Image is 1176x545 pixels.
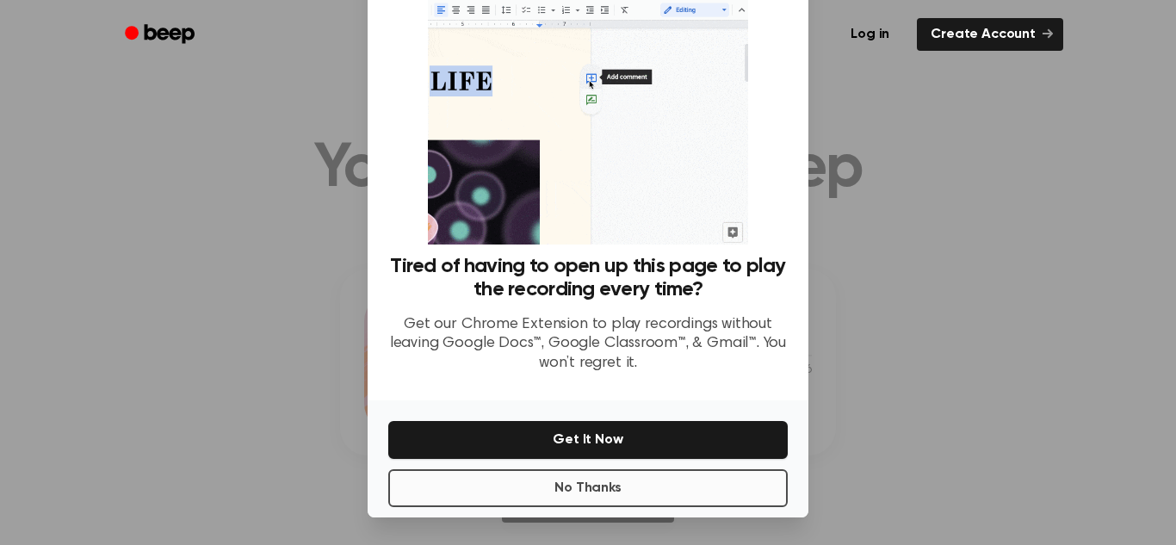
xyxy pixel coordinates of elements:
a: Create Account [917,18,1063,51]
h3: Tired of having to open up this page to play the recording every time? [388,255,788,301]
a: Beep [113,18,210,52]
a: Log in [833,15,907,54]
button: No Thanks [388,469,788,507]
p: Get our Chrome Extension to play recordings without leaving Google Docs™, Google Classroom™, & Gm... [388,315,788,374]
button: Get It Now [388,421,788,459]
